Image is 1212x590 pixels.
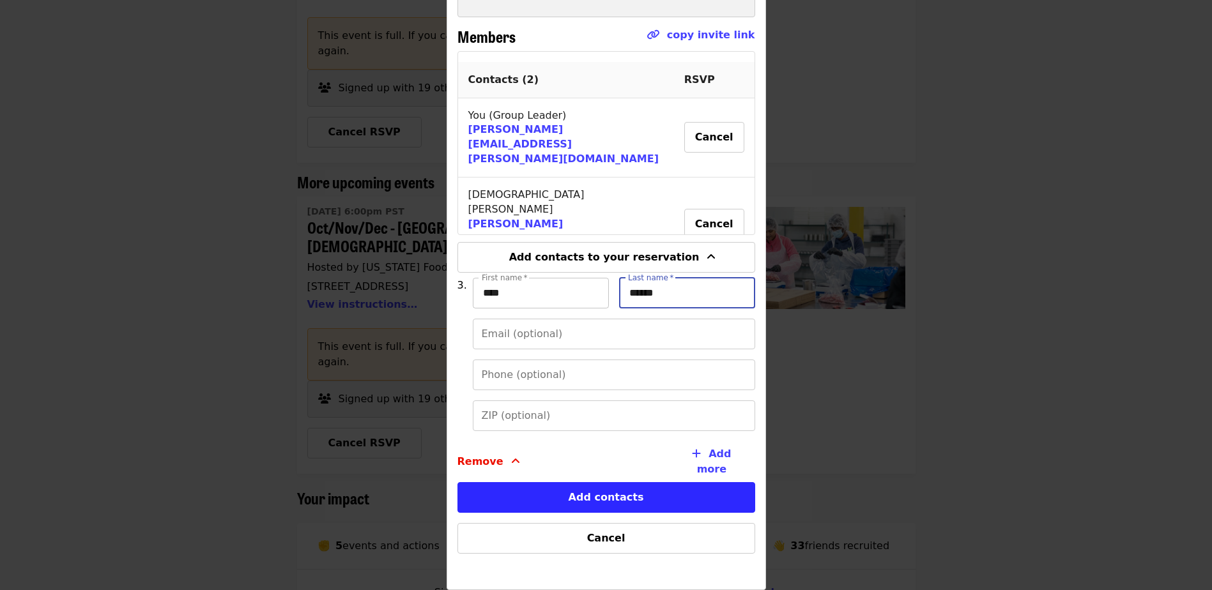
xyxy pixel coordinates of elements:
[458,62,674,98] th: Contacts ( 2 )
[647,27,755,51] span: Click to copy link!
[473,359,755,390] input: Phone (optional)
[674,62,755,98] th: RSVP
[482,274,528,282] label: First name
[692,448,701,460] i: plus icon
[457,279,467,291] span: 3.
[458,178,674,271] td: [DEMOGRAPHIC_DATA] [PERSON_NAME]
[628,274,673,282] label: Last name
[707,251,716,263] i: angle-up icon
[457,441,520,482] button: Remove
[684,209,744,239] button: Cancel
[684,122,744,153] button: Cancel
[667,29,755,41] a: copy invite link
[619,278,755,308] input: Last name
[656,441,755,482] button: Add more
[457,523,755,554] button: Cancel
[473,319,755,349] input: Email (optional)
[511,455,520,467] i: angle-up icon
[457,454,503,469] span: Remove
[647,29,659,41] i: link icon
[458,98,674,178] td: You (Group Leader)
[509,251,700,263] span: Add contacts to your reservation
[468,123,659,165] a: [PERSON_NAME][EMAIL_ADDRESS][PERSON_NAME][DOMAIN_NAME]
[473,400,755,431] input: ZIP (optional)
[473,278,609,308] input: First name
[457,482,755,513] button: Add contacts
[457,242,755,273] button: Add contacts to your reservation
[697,448,732,475] span: Add more
[457,25,516,47] span: Members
